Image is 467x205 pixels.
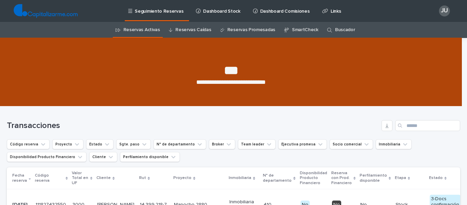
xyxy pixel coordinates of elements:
button: Código reserva [7,139,50,149]
button: Proyecto [52,139,83,149]
p: Valor Total en UF [72,169,89,187]
p: Proyecto [173,174,191,182]
button: Inmobiliaria [376,139,412,149]
img: TjQlHxlQVOtaKxwbrr5R [14,4,78,18]
h1: Transacciones [7,121,379,131]
a: SmartCheck [292,22,318,38]
button: Disponibilidad Producto Financiero [7,152,86,162]
button: Sgte. paso [116,139,151,149]
p: Fecha reserva [12,172,27,184]
p: Reserva con Prod. Financiero [331,169,352,187]
p: Etapa [395,174,406,182]
button: Perfilamiento disponible [120,152,180,162]
p: Inmobiliaria [229,174,251,182]
button: Estado [86,139,114,149]
a: Reservas Caídas [175,22,211,38]
button: Socio comercial [330,139,373,149]
button: Team leader [238,139,276,149]
a: Reservas Activas [123,22,160,38]
p: Estado [429,174,443,182]
input: Search [395,120,460,131]
button: Broker [209,139,235,149]
p: Perfilamiento disponible [360,172,387,184]
p: N° de departamento [263,172,292,184]
button: N° de departamento [154,139,206,149]
p: Cliente [96,174,111,182]
p: Disponibilidad Producto Financiero [300,169,327,187]
div: JU [439,5,450,16]
button: Ejecutiva promesa [278,139,327,149]
p: Código reserva [35,172,64,184]
a: Buscador [335,22,355,38]
p: Rut [139,174,146,182]
button: Cliente [89,152,117,162]
a: Reservas Promesadas [227,22,275,38]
